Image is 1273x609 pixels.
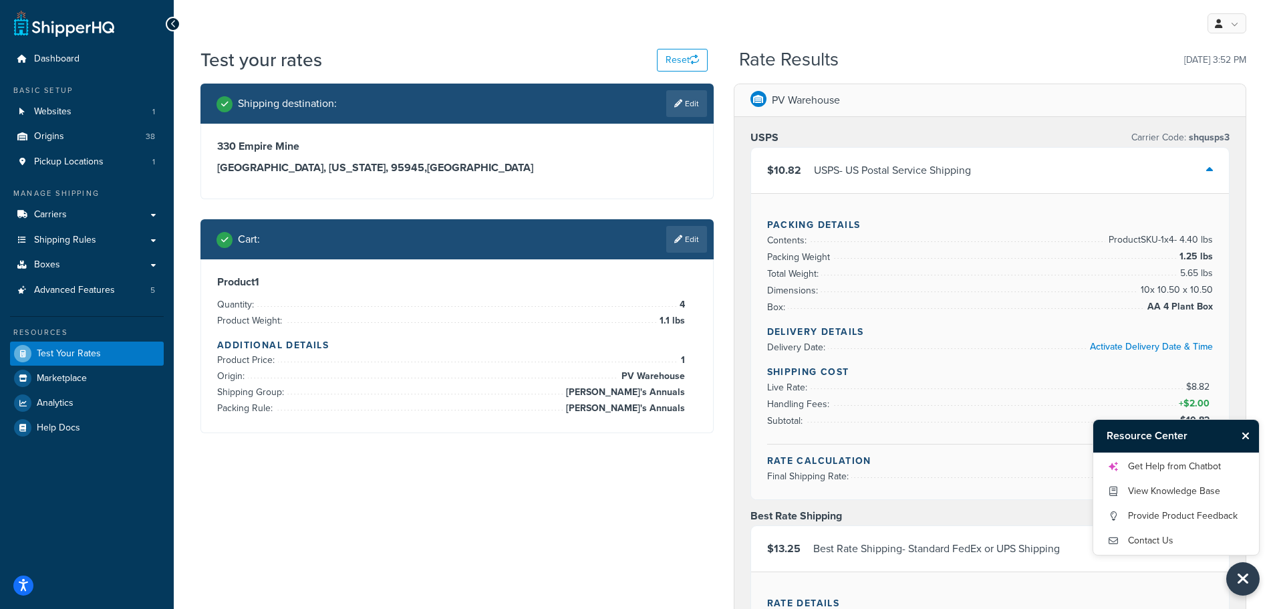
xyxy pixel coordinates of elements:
span: Advanced Features [34,285,115,296]
span: $10.82 [1180,413,1213,427]
a: Provide Product Feedback [1107,505,1246,527]
div: USPS - US Postal Service Shipping [814,161,971,180]
li: Origins [10,124,164,149]
div: Manage Shipping [10,188,164,199]
h4: Rate Calculation [767,454,1214,468]
a: Marketplace [10,366,164,390]
span: Origins [34,131,64,142]
p: Carrier Code: [1131,128,1230,147]
span: 1 [152,106,155,118]
a: Analytics [10,391,164,415]
h4: Packing Details [767,218,1214,232]
a: View Knowledge Base [1107,481,1246,502]
span: Handling Fees: [767,397,833,411]
span: Shipping Group: [217,385,287,399]
h4: Delivery Details [767,325,1214,339]
a: Boxes [10,253,164,277]
a: Help Docs [10,416,164,440]
span: AA 4 Plant Box [1144,299,1213,315]
span: Boxes [34,259,60,271]
span: Product Price: [217,353,278,367]
button: Close Resource Center [1226,562,1260,596]
span: Shipping Rules [34,235,96,246]
span: Origin: [217,369,248,383]
span: Websites [34,106,72,118]
span: Quantity: [217,297,257,312]
h3: 330 Empire Mine [217,140,697,153]
span: Total Weight: [767,267,822,281]
span: Box: [767,300,789,314]
h3: Best Rate Shipping [750,509,842,523]
span: 1 [152,156,155,168]
span: Help Docs [37,422,80,434]
span: Delivery Date: [767,340,829,354]
span: Analytics [37,398,74,409]
p: [DATE] 3:52 PM [1184,51,1246,70]
span: Dashboard [34,53,80,65]
a: Edit [666,90,707,117]
a: Carriers [10,203,164,227]
span: PV Warehouse [618,368,685,384]
p: PV Warehouse [772,91,840,110]
li: Advanced Features [10,278,164,303]
li: Pickup Locations [10,150,164,174]
div: Basic Setup [10,85,164,96]
h2: Shipping destination : [238,98,337,110]
a: Websites1 [10,100,164,124]
a: Shipping Rules [10,228,164,253]
a: Advanced Features5 [10,278,164,303]
div: Resources [10,327,164,338]
a: Test Your Rates [10,342,164,366]
button: Reset [657,49,708,72]
span: 4 [676,297,685,313]
span: 5 [150,285,155,296]
span: Live Rate: [767,380,811,394]
h3: Resource Center [1093,420,1236,452]
a: Get Help from Chatbot [1107,456,1246,477]
a: Pickup Locations1 [10,150,164,174]
span: Product SKU-1 x 4 - 4.40 lbs [1105,232,1213,248]
h2: Cart : [238,233,260,245]
a: Edit [666,226,707,253]
span: Carriers [34,209,67,221]
span: $13.25 [767,541,801,556]
span: $8.82 [1186,380,1213,394]
h1: Test your rates [200,47,322,73]
span: 1.1 lbs [656,313,685,329]
span: $2.00 [1183,396,1213,410]
button: Close Resource Center [1236,428,1259,444]
a: Dashboard [10,47,164,72]
span: [PERSON_NAME]'s Annuals [563,384,685,400]
span: 38 [146,131,155,142]
span: Pickup Locations [34,156,104,168]
a: Contact Us [1107,530,1246,552]
span: Contents: [767,233,810,247]
h3: Product 1 [217,275,697,289]
a: Activate Delivery Date & Time [1090,340,1213,354]
span: Packing Weight [767,250,833,264]
h2: Rate Results [739,49,839,70]
a: Origins38 [10,124,164,149]
span: 1.25 lbs [1176,249,1213,265]
span: Subtotal: [767,414,806,428]
span: Final Shipping Rate: [767,469,852,483]
span: 10 x 10.50 x 10.50 [1137,282,1213,298]
span: Dimensions: [767,283,821,297]
span: shqusps3 [1186,130,1230,144]
span: Packing Rule: [217,401,276,415]
li: Websites [10,100,164,124]
span: + [1176,396,1213,412]
span: [PERSON_NAME]'s Annuals [563,400,685,416]
span: 5.65 lbs [1177,265,1213,281]
h4: Shipping Cost [767,365,1214,379]
h3: USPS [750,131,779,144]
span: Product Weight: [217,314,285,328]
